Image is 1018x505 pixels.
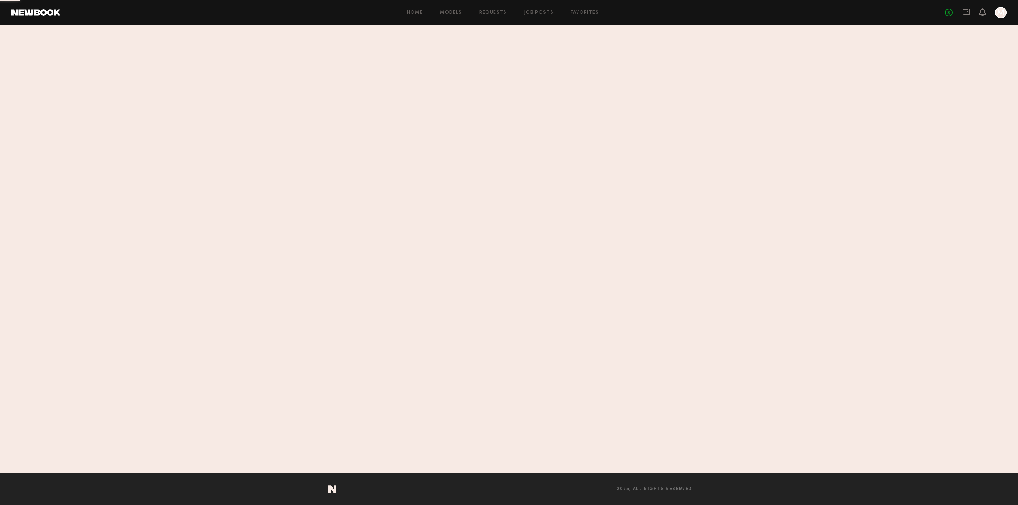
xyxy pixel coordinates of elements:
a: Favorites [571,10,599,15]
a: Models [440,10,462,15]
a: Requests [479,10,507,15]
span: 2025, all rights reserved [617,487,692,491]
a: Home [407,10,423,15]
a: Job Posts [524,10,554,15]
a: M [995,7,1007,18]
